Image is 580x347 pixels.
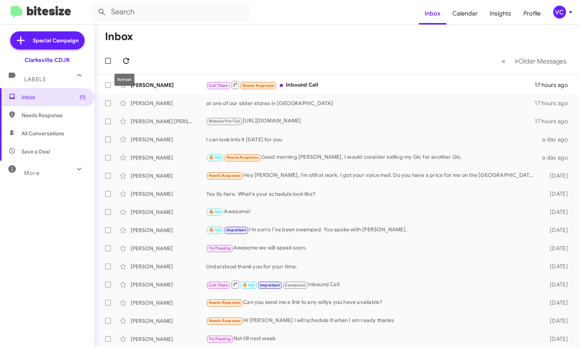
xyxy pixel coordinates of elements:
[22,130,64,137] span: All Conversations
[105,31,133,43] h1: Inbox
[206,153,540,162] div: Good morning [PERSON_NAME], I would consider selling my Glc for another Glc.
[553,6,566,19] div: VC
[209,283,228,288] span: Call Them
[22,148,50,155] span: Save a Deal
[535,81,574,89] div: 17 hours ago
[206,99,535,107] div: at one of our sister stores in [GEOGRAPHIC_DATA]
[114,74,134,86] div: Refresh
[209,155,222,160] span: 🔥 Hot
[540,154,574,161] div: a day ago
[206,171,540,180] div: Hey [PERSON_NAME], I'm still at work. I got your voice mail. Do you have a price for me on the [G...
[514,56,518,66] span: »
[260,283,280,288] span: Important
[535,118,574,125] div: 17 hours ago
[131,226,206,234] div: [PERSON_NAME]
[131,208,206,216] div: [PERSON_NAME]
[206,298,540,307] div: Can you send me a link to any willys you have available?
[540,317,574,325] div: [DATE]
[209,83,228,88] span: Call Them
[131,81,206,89] div: [PERSON_NAME]
[22,93,86,101] span: Inbox
[517,3,547,25] a: Profile
[206,263,540,270] div: Understood thank you for your time.
[131,299,206,307] div: [PERSON_NAME]
[501,56,506,66] span: «
[209,318,241,323] span: Needs Response
[242,83,275,88] span: Needs Response
[206,208,540,216] div: Awesome!
[131,172,206,180] div: [PERSON_NAME]
[540,226,574,234] div: [DATE]
[10,31,85,50] a: Special Campaign
[131,118,206,125] div: [PERSON_NAME] [PERSON_NAME]
[540,263,574,270] div: [DATE]
[25,56,70,64] div: Clarksville CDJR
[206,190,540,198] div: Yes its here. What's your schedule look like?
[227,228,246,232] span: Important
[547,6,572,19] button: VC
[91,3,250,21] input: Search
[540,190,574,198] div: [DATE]
[540,136,574,143] div: a day ago
[80,93,86,101] span: (1)
[131,154,206,161] div: [PERSON_NAME]
[540,299,574,307] div: [DATE]
[209,246,231,251] span: Try Pausing
[131,245,206,252] div: [PERSON_NAME]
[497,53,571,69] nav: Page navigation example
[24,76,46,83] span: Labels
[540,208,574,216] div: [DATE]
[540,335,574,343] div: [DATE]
[227,155,259,160] span: Needs Response
[540,245,574,252] div: [DATE]
[209,228,222,232] span: 🔥 Hot
[209,119,240,124] span: Bitesize Pro-Tip!
[535,99,574,107] div: 17 hours ago
[209,300,241,305] span: Needs Response
[131,190,206,198] div: [PERSON_NAME]
[131,136,206,143] div: [PERSON_NAME]
[209,173,241,178] span: Needs Response
[131,281,206,288] div: [PERSON_NAME]
[131,335,206,343] div: [PERSON_NAME]
[497,53,510,69] button: Previous
[209,336,231,341] span: Try Pausing
[518,57,566,65] span: Older Messages
[209,209,222,214] span: 🔥 Hot
[540,281,574,288] div: [DATE]
[242,283,255,288] span: 🔥 Hot
[206,244,540,253] div: Awesome we will speak soon.
[206,117,535,125] div: [URL][DOMAIN_NAME]
[131,317,206,325] div: [PERSON_NAME]
[484,3,517,25] a: Insights
[285,283,305,288] span: Contacted
[33,37,79,44] span: Special Campaign
[206,136,540,143] div: I can look into it [DATE] for you
[446,3,484,25] a: Calendar
[22,112,86,119] span: Needs Response
[24,170,40,177] span: More
[206,226,540,234] div: I'm sorry I've been swamped. You spoke with [PERSON_NAME].
[206,335,540,343] div: Not till next week.
[131,263,206,270] div: [PERSON_NAME]
[419,3,446,25] a: Inbox
[206,316,540,325] div: Hi [PERSON_NAME] I will schedule it when I am ready thanks
[131,99,206,107] div: [PERSON_NAME]
[540,172,574,180] div: [DATE]
[510,53,571,69] button: Next
[206,80,535,90] div: Inbound Call
[206,280,540,289] div: Inbound Call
